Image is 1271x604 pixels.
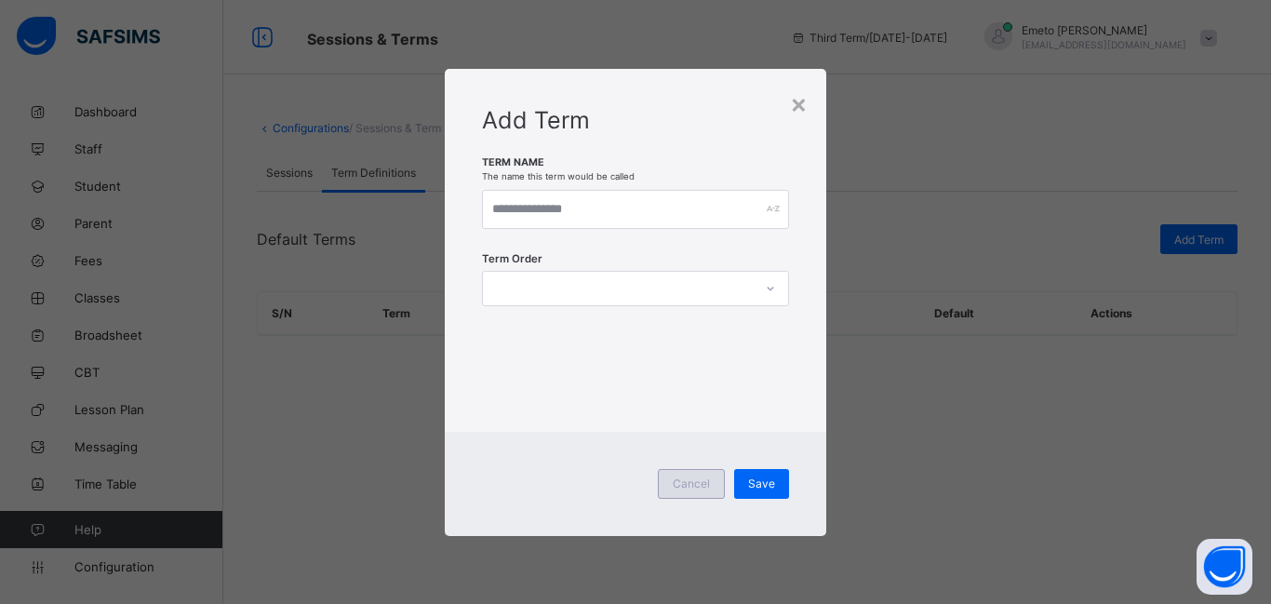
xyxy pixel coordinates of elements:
[748,476,775,490] span: Save
[482,156,635,168] label: Term name
[790,87,808,119] div: ×
[482,252,542,265] span: Term Order
[673,476,710,490] span: Cancel
[1197,539,1252,595] button: Open asap
[482,171,635,181] span: The name this term would be called
[482,106,590,134] span: Add Term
